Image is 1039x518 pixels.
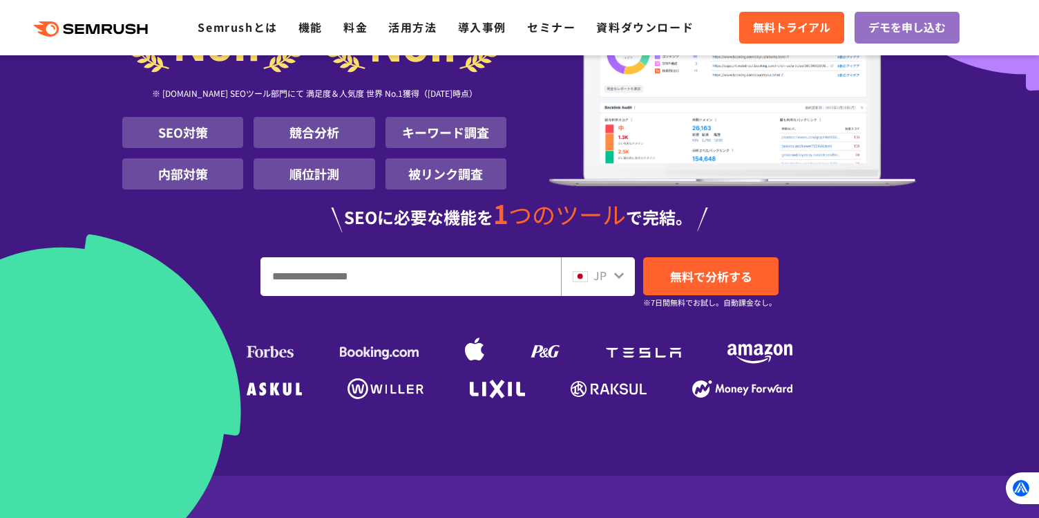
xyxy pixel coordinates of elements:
a: 無料で分析する [643,257,779,295]
a: 無料トライアル [739,12,844,44]
li: 内部対策 [122,158,243,189]
span: 無料トライアル [753,19,830,37]
a: デモを申し込む [855,12,960,44]
span: デモを申し込む [868,19,946,37]
a: セミナー [527,19,575,35]
a: 活用方法 [388,19,437,35]
span: JP [593,267,607,284]
li: 競合分析 [254,117,374,148]
div: ※ [DOMAIN_NAME] SEOツール部門にて 満足度＆人気度 世界 No.1獲得（[DATE]時点） [122,73,506,117]
span: つのツール [508,197,626,231]
input: URL、キーワードを入力してください [261,258,560,295]
a: 機能 [298,19,323,35]
small: ※7日間無料でお試し。自動課金なし。 [643,296,776,309]
div: SEOに必要な機能を [122,201,917,232]
a: 資料ダウンロード [596,19,694,35]
a: Semrushとは [198,19,277,35]
a: 導入事例 [458,19,506,35]
span: 無料で分析する [670,268,752,285]
li: キーワード調査 [385,117,506,148]
span: 1 [493,194,508,232]
a: 料金 [343,19,368,35]
span: で完結。 [626,205,692,229]
li: 順位計測 [254,158,374,189]
li: SEO対策 [122,117,243,148]
li: 被リンク調査 [385,158,506,189]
